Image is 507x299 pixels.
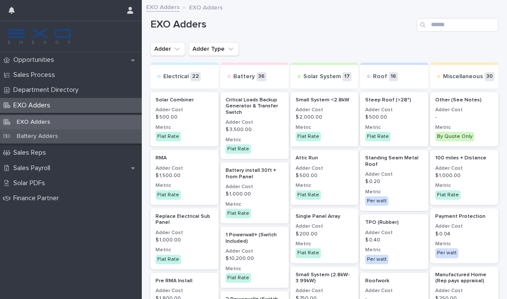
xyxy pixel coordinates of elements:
div: Flat Rate [296,132,321,141]
a: EXO Adders [146,2,180,12]
input: Search [417,18,498,32]
p: Electrical [163,73,189,80]
a: Payment ProtectionAdder Cost$ 0.04MetricPer watt [430,208,498,263]
p: Solar PDFs [10,179,52,187]
p: $ 500.00 [365,114,423,120]
p: Sales Process [10,71,62,79]
p: 1 Powerwall+ (Switch Included) [226,232,284,244]
a: Attic RunAdder Cost$ 500.00MetricFlat Rate [290,150,359,205]
p: $ 3,500.00 [226,127,284,133]
p: $ 500.00 [296,173,354,179]
h3: Adder Cost [365,107,423,113]
h3: Adder Cost [156,229,214,236]
p: $ 1,000.00 [226,191,284,197]
h3: Metric [296,182,354,189]
p: Department Directory [10,86,86,94]
p: Pre RMA Install [156,278,214,284]
p: Payment Protection [435,214,493,220]
p: Sales Payroll [10,164,57,172]
p: $ 500.00 [156,114,214,120]
h3: Metric [156,182,214,189]
p: $ 2,000.00 [296,114,354,120]
div: Per watt [365,196,388,206]
p: RMA [156,155,214,161]
p: $ 10,200.00 [226,256,284,262]
h3: Adder Cost [226,119,284,126]
h3: Metric [435,124,493,131]
h3: Adder Cost [296,165,354,172]
h3: Adder Cost [365,229,423,236]
p: Sales Reps [10,149,53,157]
div: Flat Rate [226,144,251,154]
h3: Metric [435,241,493,247]
a: RMAAdder Cost$ 1,500.00MetricFlat Rate [150,150,219,205]
h3: Metric [156,247,214,253]
a: Replace Electrical Sub PanelAdder Cost$ 1,000.00MetricFlat Rate [150,208,219,269]
h3: Metric [296,124,354,131]
h3: Metric [226,265,284,272]
p: EXO Adders [189,2,223,12]
div: Flat Rate [156,255,181,264]
a: TPO (Rubber)Adder Cost$ 0.40MetricPer watt [360,214,428,269]
div: Flat Rate [226,273,251,283]
p: $ 0.04 [435,231,493,237]
p: TPO (Rubber) [365,220,423,226]
h3: Adder Cost [435,223,493,230]
a: Single Panel ArrayAdder Cost$ 200.00MetricFlat Rate [290,208,359,263]
p: 17 [342,72,351,81]
p: Steep Roof (>28°) [365,97,423,103]
div: By Quote Only [435,132,474,141]
p: Battery Adders [10,133,65,140]
p: Attic Run [296,155,354,161]
p: Battery [233,73,255,80]
a: Battery install 30ft + from PanelAdder Cost$ 1,000.00MetricFlat Rate [220,162,289,223]
h3: Adder Cost [296,287,354,294]
button: Adder Type [189,42,239,56]
button: Adder [150,42,185,56]
h3: Adder Cost [435,165,493,172]
h3: Metric [365,247,423,253]
p: Finance Partner [10,194,66,202]
h3: Adder Cost [156,287,214,294]
div: Per watt [435,248,458,258]
p: Standing Seam Metal Roof [365,155,423,168]
p: Manufactured Home (Rep pays appraisal) [435,272,493,284]
p: 30 [485,72,495,81]
img: FKS5r6ZBThi8E5hshIGi [7,28,72,45]
h3: Adder Cost [156,107,214,113]
h3: Adder Cost [296,223,354,230]
h3: Metric [156,124,214,131]
div: Flat Rate [296,190,321,200]
h3: Metric [365,189,423,195]
p: Small System (2.8kW-3.99kW) [296,272,354,284]
p: $ 200.00 [296,231,354,237]
a: Standing Seam Metal RoofAdder Cost$ 0.20MetricPer watt [360,150,428,211]
div: Flat Rate [156,190,181,200]
p: Roofwork [365,278,423,284]
h3: Adder Cost [296,107,354,113]
div: Per watt [365,255,388,264]
p: Single Panel Array [296,214,354,220]
h3: Adder Cost [365,171,423,178]
h3: Metric [365,124,423,131]
div: Flat Rate [156,132,181,141]
p: Miscellaneous [443,73,483,80]
h3: Adder Cost [365,287,423,294]
p: 100 miles + Distance [435,155,493,161]
h3: Adder Cost [226,183,284,190]
p: Small System <2.8kW [296,97,354,103]
h3: Metric [435,182,493,189]
p: - [435,114,493,120]
div: Flat Rate [435,190,461,200]
p: 16 [389,72,398,81]
p: Opportunities [10,56,61,64]
p: $ 0.40 [365,237,423,243]
p: 22 [190,72,201,81]
h3: Metric [226,201,284,208]
a: 100 miles + DistanceAdder Cost$ 1,000.00MetricFlat Rate [430,150,498,205]
h1: EXO Adders [150,18,413,31]
p: Battery install 30ft + from Panel [226,168,284,180]
h3: Adder Cost [226,248,284,255]
p: EXO Adders [10,119,57,126]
